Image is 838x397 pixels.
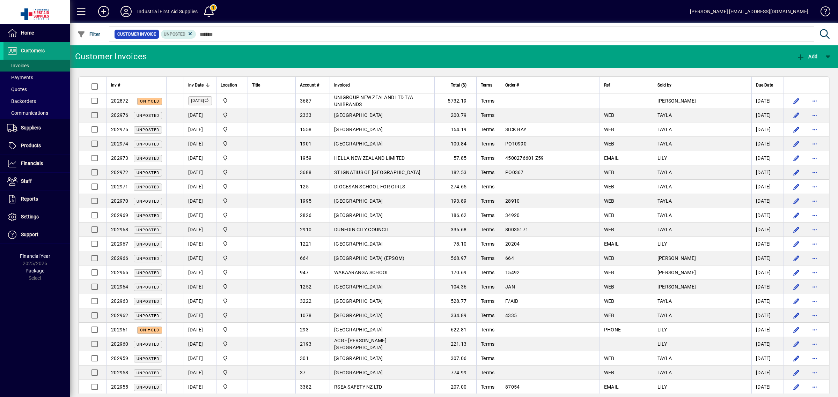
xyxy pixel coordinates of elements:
[751,94,784,108] td: [DATE]
[795,50,819,63] button: Add
[300,284,311,290] span: 1252
[791,324,802,335] button: Edit
[434,265,476,280] td: 170.69
[20,253,50,259] span: Financial Year
[434,323,476,337] td: 622.81
[791,267,802,278] button: Edit
[657,212,672,218] span: TAYLA
[188,81,212,89] div: Inv Date
[604,184,615,189] span: WEB
[657,313,672,318] span: TAYLA
[657,98,696,104] span: [PERSON_NAME]
[7,87,27,92] span: Quotes
[809,253,820,264] button: More options
[604,212,615,218] span: WEB
[334,255,404,261] span: [GEOGRAPHIC_DATA] (EPSOM)
[505,284,515,290] span: JAN
[809,238,820,249] button: More options
[657,127,672,132] span: TAYLA
[791,167,802,178] button: Edit
[7,63,29,68] span: Invoices
[657,227,672,232] span: TAYLA
[188,81,204,89] span: Inv Date
[75,28,102,40] button: Filter
[111,170,128,175] span: 202972
[300,255,309,261] span: 664
[184,294,216,308] td: [DATE]
[751,265,784,280] td: [DATE]
[137,214,159,218] span: Unposted
[604,141,615,147] span: WEB
[300,313,311,318] span: 1078
[751,280,784,294] td: [DATE]
[184,280,216,294] td: [DATE]
[657,184,672,189] span: TAYLA
[657,81,671,89] span: Sold by
[184,194,216,208] td: [DATE]
[3,24,70,42] a: Home
[140,99,159,104] span: On hold
[221,226,243,233] span: INDUSTRIAL FIRST AID SUPPLIES LTD
[7,98,36,104] span: Backorders
[221,211,243,219] span: INDUSTRIAL FIRST AID SUPPLIES LTD
[111,313,128,318] span: 202962
[111,198,128,204] span: 202970
[111,112,128,118] span: 202976
[221,126,243,133] span: INDUSTRIAL FIRST AID SUPPLIES LTD
[451,81,466,89] span: Total ($)
[300,98,311,104] span: 3687
[791,110,802,121] button: Edit
[505,270,520,275] span: 15492
[751,237,784,251] td: [DATE]
[221,326,243,334] span: INDUSTRIAL FIRST AID SUPPLIES LTD
[21,214,39,219] span: Settings
[25,268,44,274] span: Package
[481,155,494,161] span: Terms
[809,381,820,392] button: More options
[21,143,41,148] span: Products
[137,113,159,118] span: Unposted
[481,255,494,261] span: Terms
[111,284,128,290] span: 202964
[809,152,820,164] button: More options
[184,208,216,223] td: [DATE]
[751,151,784,165] td: [DATE]
[137,242,159,247] span: Unposted
[481,313,494,318] span: Terms
[791,195,802,207] button: Edit
[809,281,820,292] button: More options
[657,298,672,304] span: TAYLA
[334,198,383,204] span: [GEOGRAPHIC_DATA]
[791,238,802,249] button: Edit
[604,284,615,290] span: WEB
[3,137,70,155] a: Products
[221,183,243,190] span: INDUSTRIAL FIRST AID SUPPLIES LTD
[481,127,494,132] span: Terms
[7,110,48,116] span: Communications
[505,127,526,132] span: SICK BAY
[111,127,128,132] span: 202975
[252,81,292,89] div: Title
[184,137,216,151] td: [DATE]
[184,308,216,323] td: [DATE]
[334,227,389,232] span: DUNEDIN CITY COUNCIL
[505,155,544,161] span: 4500276601 Z59
[434,151,476,165] td: 57.85
[21,30,34,36] span: Home
[434,122,476,137] td: 154.19
[111,255,128,261] span: 202966
[439,81,473,89] div: Total ($)
[137,285,159,290] span: Unposted
[604,270,615,275] span: WEB
[791,281,802,292] button: Edit
[809,267,820,278] button: More options
[756,81,779,89] div: Due Date
[791,253,802,264] button: Edit
[3,83,70,95] a: Quotes
[690,6,808,17] div: [PERSON_NAME] [EMAIL_ADDRESS][DOMAIN_NAME]
[111,81,120,89] span: Inv #
[111,141,128,147] span: 202974
[221,283,243,291] span: INDUSTRIAL FIRST AID SUPPLIES LTD
[300,198,311,204] span: 1995
[3,173,70,190] a: Staff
